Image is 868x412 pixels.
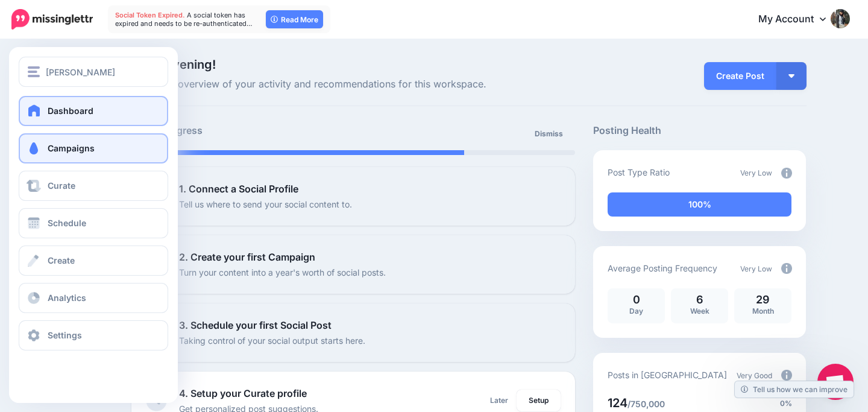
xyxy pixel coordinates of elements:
[746,5,850,34] a: My Account
[179,265,386,279] p: Turn your content into a year's worth of social posts.
[781,168,792,179] img: info-circle-grey.png
[608,261,717,275] p: Average Posting Frequency
[781,263,792,274] img: info-circle-grey.png
[179,251,315,263] b: 2. Create your first Campaign
[614,294,659,305] p: 0
[131,77,576,92] span: Here's an overview of your activity and recommendations for this workspace.
[19,133,168,163] a: Campaigns
[48,143,95,153] span: Campaigns
[740,264,772,273] span: Very Low
[752,306,774,315] span: Month
[28,66,40,77] img: menu.png
[19,208,168,238] a: Schedule
[593,123,806,138] h5: Posting Health
[780,398,792,410] span: 0%
[131,123,353,138] h5: Setup Progress
[781,370,792,381] img: info-circle-grey.png
[179,319,332,331] b: 3. Schedule your first Social Post
[19,171,168,201] a: Curate
[46,65,115,79] span: [PERSON_NAME]
[48,218,86,228] span: Schedule
[11,9,93,30] img: Missinglettr
[677,294,722,305] p: 6
[735,381,854,398] a: Tell us how we can improve
[115,11,185,19] span: Social Token Expired.
[179,197,352,211] p: Tell us where to send your social content to.
[608,396,627,410] span: 124
[48,255,75,265] span: Create
[48,293,86,303] span: Analytics
[179,334,365,347] p: Taking control of your social output starts here.
[19,283,168,313] a: Analytics
[737,371,772,380] span: Very Good
[483,390,515,411] a: Later
[608,368,727,382] p: Posts in [GEOGRAPHIC_DATA]
[627,399,665,409] span: /750,000
[608,192,791,217] div: 100% of your posts in the last 30 days have been from Drip Campaigns
[788,74,794,78] img: arrow-down-white.png
[48,330,82,340] span: Settings
[740,168,772,177] span: Very Low
[608,165,670,179] p: Post Type Ratio
[704,62,776,90] a: Create Post
[179,183,298,195] b: 1. Connect a Social Profile
[19,246,168,276] a: Create
[19,320,168,350] a: Settings
[19,57,168,87] button: [PERSON_NAME]
[517,390,561,411] a: Setup
[48,106,93,116] span: Dashboard
[527,123,570,145] a: Dismiss
[817,364,854,400] div: Open chat
[115,11,253,28] span: A social token has expired and needs to be re-authenticated…
[48,180,75,191] span: Curate
[629,306,643,315] span: Day
[690,306,709,315] span: Week
[179,387,307,399] b: 4. Setup your Curate profile
[19,96,168,126] a: Dashboard
[740,294,785,305] p: 29
[266,10,323,28] a: Read More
